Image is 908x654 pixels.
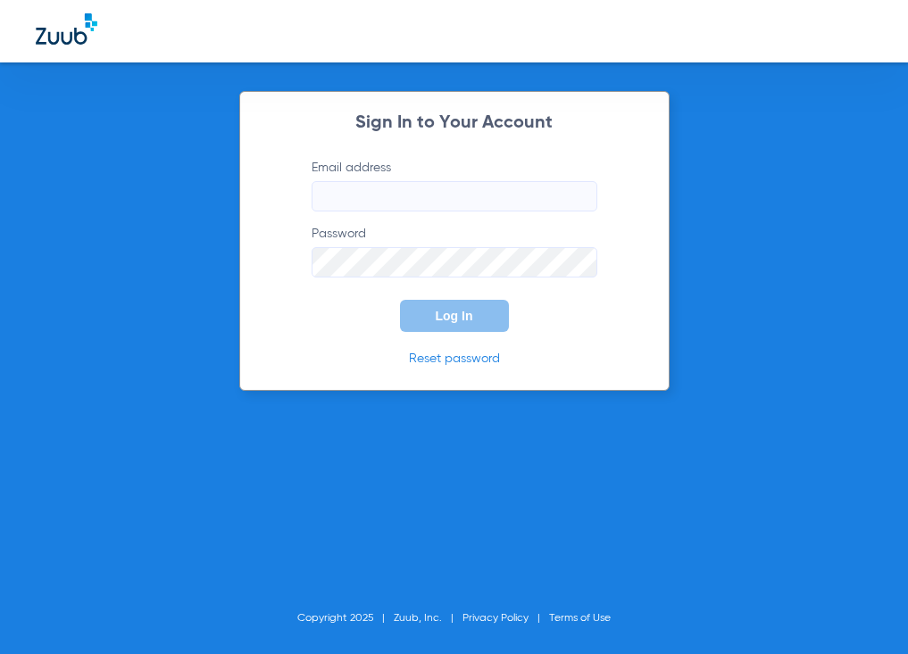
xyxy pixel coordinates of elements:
li: Copyright 2025 [297,609,394,627]
input: Email address [312,181,597,211]
button: Log In [400,300,509,332]
img: Zuub Logo [36,13,97,45]
span: Log In [436,309,473,323]
input: Password [312,247,597,277]
a: Reset password [409,352,500,365]
h2: Sign In to Your Account [285,114,624,132]
li: Zuub, Inc. [394,609,462,627]
a: Terms of Use [549,613,611,624]
label: Password [312,225,597,277]
label: Email address [312,159,597,211]
a: Privacy Policy [462,613,529,624]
